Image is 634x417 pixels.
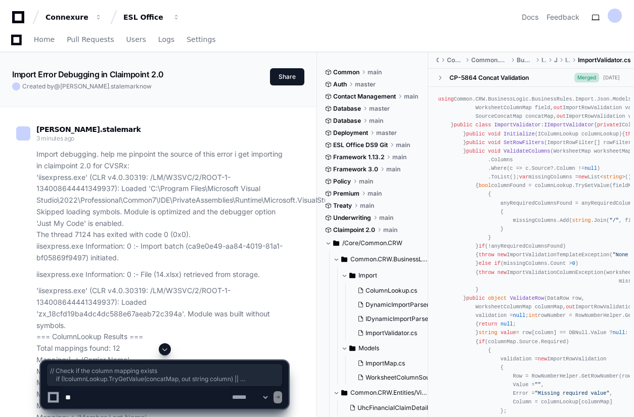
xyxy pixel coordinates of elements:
span: public [466,140,485,146]
span: /Core/Common.CRW [342,239,402,247]
span: Users [126,36,146,42]
button: IDynamicImportParser.cs [353,312,438,326]
span: Initialize [504,131,535,137]
span: bool [479,182,491,189]
span: BusinessRules [517,56,533,64]
span: object [488,295,507,301]
span: master [376,129,397,137]
svg: Directory [349,269,355,282]
span: string [572,217,591,223]
span: Import [358,271,377,280]
span: Json [554,56,557,64]
span: Claimpoint 2.0 [333,226,375,234]
svg: Directory [349,342,355,354]
span: if [479,339,485,345]
span: Framework 1.13.2 [333,153,384,161]
span: IImportValidator [544,122,594,128]
button: Connexure [41,8,106,26]
span: Created by [22,82,152,90]
span: else [479,260,491,266]
span: new [578,174,587,180]
span: Policy [333,177,351,186]
span: Settings [187,36,215,42]
span: Merged [574,73,599,82]
span: public [454,122,472,128]
span: main [359,177,373,186]
span: null [584,165,597,171]
span: new [497,269,507,275]
a: Users [126,28,146,52]
span: main [392,153,406,161]
button: ESL Office [119,8,184,26]
button: Feedback [547,12,579,22]
a: Logs [158,28,174,52]
button: /Core/Common.CRW [325,235,421,251]
span: string [603,174,622,180]
span: ImportValidator [494,122,541,128]
button: Models [341,340,437,356]
span: DynamicImportParser.cs [366,301,437,309]
span: master [369,105,390,113]
span: now [140,82,152,90]
span: main [379,214,393,222]
button: Share [270,68,304,85]
span: private [597,122,619,128]
span: IColumnLookup columnLookup [538,131,619,137]
span: Premium [333,190,359,198]
span: if [479,243,485,249]
span: void [488,140,501,146]
span: int [528,312,537,318]
span: ESL Office DS9 Git [333,141,388,149]
span: return [479,321,497,327]
span: Treaty [333,202,352,210]
span: out [557,113,566,119]
span: [PERSON_NAME].stalemark [36,125,141,133]
span: main [386,165,400,173]
a: Settings [187,28,215,52]
span: Auth [333,80,347,88]
span: Logs [158,36,174,42]
span: void [488,131,501,137]
p: iisexpress.exe Information: 0 : - File (14.xlsx) retrieved from storage. [36,269,288,281]
app-text-character-animate: Import Error Debugging in Claimpoint 2.0 [12,69,164,79]
span: public [466,148,485,154]
span: ValidateColumns [504,148,550,154]
span: string [479,330,497,336]
div: CP-5864 Concat Validation [449,74,529,82]
a: Docs [522,12,538,22]
span: null [501,321,513,327]
span: Common.CRW.BusinessLogic [471,56,509,64]
span: throw [479,269,494,275]
span: Database [333,117,361,125]
span: ImportValidator.cs [366,329,417,337]
div: Connexure [46,12,89,22]
span: @ [54,82,60,90]
span: out [554,105,563,111]
span: var [519,174,528,180]
span: main [368,190,382,198]
span: master [355,80,376,88]
span: 0 [572,260,575,266]
span: main [404,92,418,101]
span: Common.CRW [447,56,463,64]
span: "/" [610,217,619,223]
svg: Directory [341,253,347,265]
p: Import debugging. help me pinpoint the source of this error i get importing in claimpoint 2.0 for... [36,149,288,264]
a: Home [34,28,55,52]
span: void [488,148,501,154]
svg: Directory [333,237,339,249]
button: Common.CRW.BusinessLogic/BusinessRules/Import/Json [333,251,429,267]
span: ColumnLookup.cs [366,287,417,295]
span: value [501,330,516,336]
span: Pull Requests [67,36,114,42]
span: Core [436,56,439,64]
span: public [466,131,485,137]
span: main [368,68,382,76]
span: class [476,122,491,128]
button: Import [341,267,437,284]
span: Underwriting [333,214,371,222]
span: null [513,312,526,318]
span: ValidateRow [510,295,544,301]
span: Import [541,56,546,64]
span: Common.CRW.BusinessLogic/BusinessRules/Import/Json [350,255,429,263]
